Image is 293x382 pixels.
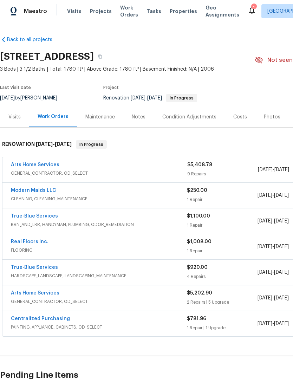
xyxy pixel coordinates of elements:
div: 1 Repair | 1 Upgrade [187,324,257,331]
h6: RENOVATION [2,140,72,149]
div: 1 Repair [187,222,257,229]
span: [DATE] [274,193,289,198]
span: - [258,320,289,327]
span: $1,008.00 [187,239,211,244]
span: Renovation [103,96,197,101]
a: True-Blue Services [11,214,58,219]
span: Visits [67,8,82,15]
span: [DATE] [258,219,272,224]
span: [DATE] [258,321,272,326]
span: [DATE] [55,142,72,147]
div: Condition Adjustments [162,114,216,121]
div: Notes [132,114,145,121]
span: - [258,243,289,250]
span: [DATE] [258,296,272,300]
span: Properties [170,8,197,15]
span: [DATE] [147,96,162,101]
span: $5,408.78 [187,162,212,167]
span: [DATE] [131,96,145,101]
a: Modern Maids LLC [11,188,56,193]
span: [DATE] [36,142,53,147]
div: 1 [251,4,256,11]
span: $920.00 [187,265,208,270]
a: Centralized Purchasing [11,316,70,321]
span: PAINTING, APPLIANCE, CABINETS, OD_SELECT [11,324,187,331]
span: [DATE] [258,167,273,172]
span: - [258,294,289,302]
span: Projects [90,8,112,15]
div: 4 Repairs [187,273,257,280]
span: HARDSCAPE_LANDSCAPE, LANDSCAPING_MAINTENANCE [11,272,187,279]
a: True-Blue Services [11,265,58,270]
span: $1,100.00 [187,214,210,219]
span: In Progress [167,96,196,100]
div: 2 Repairs | 5 Upgrade [187,299,257,306]
span: - [258,192,289,199]
span: [DATE] [274,244,289,249]
div: Maintenance [85,114,115,121]
span: FLOORING [11,247,187,254]
div: Work Orders [38,113,69,120]
div: 1 Repair [187,247,257,254]
span: - [36,142,72,147]
span: [DATE] [258,244,272,249]
span: BRN_AND_LRR, HANDYMAN, PLUMBING, ODOR_REMEDIATION [11,221,187,228]
span: [DATE] [258,270,272,275]
span: - [131,96,162,101]
span: - [258,218,289,225]
span: $250.00 [187,188,207,193]
span: [DATE] [274,270,289,275]
span: [DATE] [274,321,289,326]
span: [DATE] [274,167,289,172]
div: 9 Repairs [187,170,258,177]
div: 1 Repair [187,196,257,203]
div: Photos [264,114,280,121]
span: GENERAL_CONTRACTOR, OD_SELECT [11,298,187,305]
span: Work Orders [120,4,138,18]
div: Costs [233,114,247,121]
span: GENERAL_CONTRACTOR, OD_SELECT [11,170,187,177]
span: [DATE] [258,193,272,198]
span: Tasks [146,9,161,14]
a: Real Floors Inc. [11,239,48,244]
div: Visits [8,114,21,121]
span: [DATE] [274,296,289,300]
span: - [258,269,289,276]
span: [DATE] [274,219,289,224]
span: In Progress [77,141,106,148]
span: $781.96 [187,316,206,321]
span: Project [103,85,119,90]
span: Geo Assignments [206,4,239,18]
a: Arts Home Services [11,291,59,296]
span: $5,202.90 [187,291,212,296]
span: - [258,166,289,173]
span: Maestro [24,8,47,15]
span: CLEANING, CLEANING_MAINTENANCE [11,195,187,202]
a: Arts Home Services [11,162,59,167]
button: Copy Address [94,50,106,63]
